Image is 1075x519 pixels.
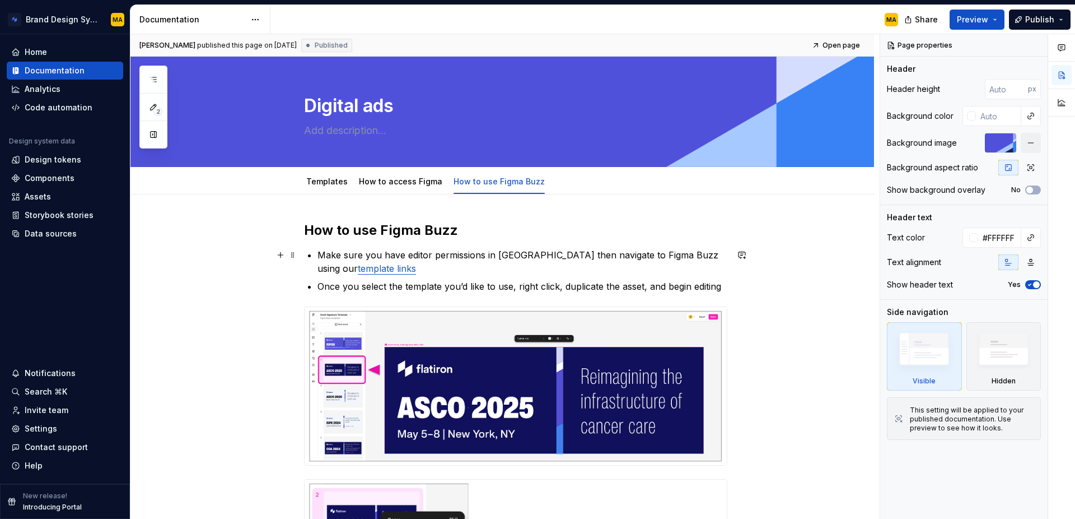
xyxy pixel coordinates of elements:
[7,99,123,117] a: Code automation
[886,15,896,24] div: MA
[913,377,936,386] div: Visible
[315,41,348,50] span: Published
[887,257,941,268] div: Text alignment
[454,177,545,186] a: How to use Figma Buzz
[7,438,123,456] button: Contact support
[7,206,123,224] a: Storybook stories
[1009,10,1071,30] button: Publish
[139,14,245,25] div: Documentation
[887,307,948,318] div: Side navigation
[25,460,43,471] div: Help
[25,442,88,453] div: Contact support
[25,191,51,202] div: Assets
[113,15,123,24] div: MA
[25,228,77,239] div: Data sources
[359,177,442,186] a: How to access Figma
[317,280,727,293] p: Once you select the template you’d like to use, right click, duplicate the asset, and begin editing
[7,401,123,419] a: Invite team
[899,10,945,30] button: Share
[306,177,348,186] a: Templates
[25,47,47,58] div: Home
[887,63,915,75] div: Header
[26,14,97,25] div: Brand Design System
[23,492,67,501] p: New release!
[7,169,123,187] a: Components
[1008,280,1021,289] label: Yes
[966,322,1041,391] div: Hidden
[25,423,57,434] div: Settings
[7,383,123,401] button: Search ⌘K
[887,84,940,95] div: Header height
[7,364,123,382] button: Notifications
[992,377,1016,386] div: Hidden
[887,212,932,223] div: Header text
[1028,85,1036,94] p: px
[910,406,1034,433] div: This setting will be applied to your published documentation. Use preview to see how it looks.
[887,322,962,391] div: Visible
[957,14,988,25] span: Preview
[915,14,938,25] span: Share
[978,228,1021,248] input: Auto
[1011,186,1021,194] label: No
[304,221,727,239] h2: How to use Figma Buzz
[8,13,21,26] img: d4286e81-bf2d-465c-b469-1298f2b8eabd.png
[25,210,94,221] div: Storybook stories
[950,10,1004,30] button: Preview
[25,405,68,416] div: Invite team
[25,173,74,184] div: Components
[153,107,162,116] span: 2
[302,92,725,119] textarea: Digital ads
[7,225,123,243] a: Data sources
[23,503,82,512] p: Introducing Portal
[808,38,865,53] a: Open page
[7,62,123,80] a: Documentation
[7,188,123,206] a: Assets
[358,263,416,274] a: template links
[317,248,727,275] p: Make sure you have editor permissions in [GEOGRAPHIC_DATA] then navigate to Figma Buzz using our
[7,80,123,98] a: Analytics
[887,184,985,196] div: Show background overlay
[25,368,76,379] div: Notifications
[449,169,549,193] div: How to use Figma Buzz
[25,386,67,397] div: Search ⌘K
[302,169,352,193] div: Templates
[25,102,92,113] div: Code automation
[9,137,75,146] div: Design system data
[7,420,123,438] a: Settings
[7,457,123,475] button: Help
[1025,14,1054,25] span: Publish
[887,279,953,290] div: Show header text
[887,232,925,243] div: Text color
[139,41,195,50] span: [PERSON_NAME]
[25,65,85,76] div: Documentation
[25,84,60,95] div: Analytics
[7,43,123,61] a: Home
[25,154,81,165] div: Design tokens
[2,7,128,31] button: Brand Design SystemMA
[985,79,1028,99] input: Auto
[887,137,957,149] div: Background image
[354,169,447,193] div: How to access Figma
[197,41,297,50] div: published this page on [DATE]
[822,41,860,50] span: Open page
[887,162,978,173] div: Background aspect ratio
[887,110,954,122] div: Background color
[976,106,1021,126] input: Auto
[7,151,123,169] a: Design tokens
[305,307,727,465] img: d6bdad1f-a16a-47b0-b8da-f0e01204c234.jpg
